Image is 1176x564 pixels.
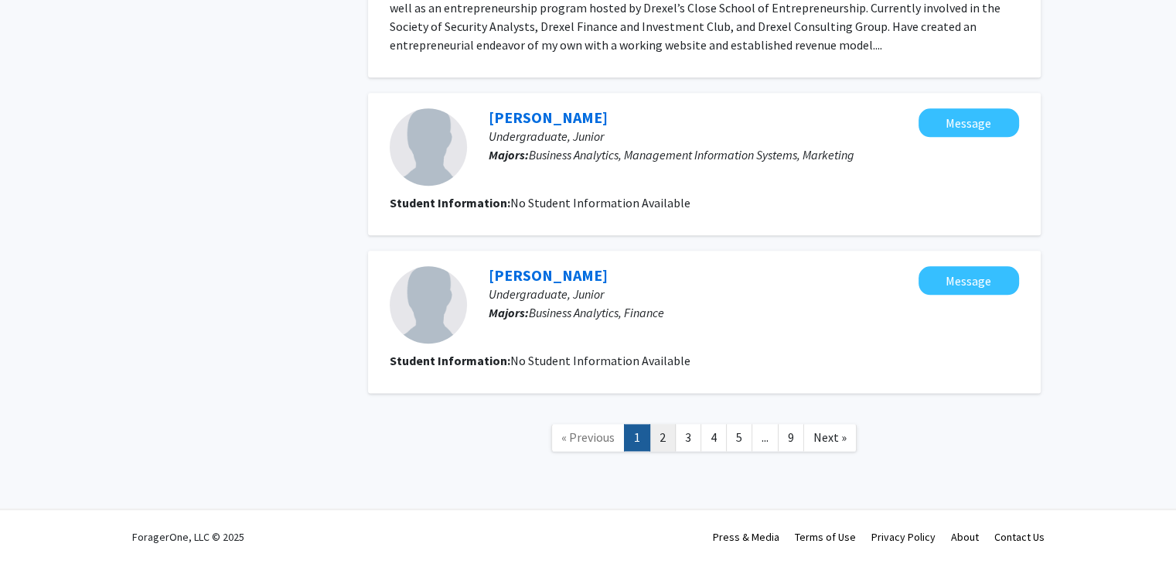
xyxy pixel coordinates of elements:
[489,305,529,320] b: Majors:
[700,424,727,451] a: 4
[368,408,1041,471] nav: Page navigation
[649,424,676,451] a: 2
[675,424,701,451] a: 3
[489,147,529,162] b: Majors:
[529,147,854,162] span: Business Analytics, Management Information Systems, Marketing
[489,108,608,127] a: [PERSON_NAME]
[813,429,847,445] span: Next »
[12,494,66,552] iframe: Chat
[561,429,615,445] span: « Previous
[726,424,752,451] a: 5
[713,530,779,544] a: Press & Media
[489,128,604,144] span: Undergraduate, Junior
[762,429,769,445] span: ...
[510,195,690,210] span: No Student Information Available
[919,108,1019,137] button: Message Manda Nguyen
[529,305,664,320] span: Business Analytics, Finance
[132,510,244,564] div: ForagerOne, LLC © 2025
[489,265,608,285] a: [PERSON_NAME]
[390,195,510,210] b: Student Information:
[624,424,650,451] a: 1
[951,530,979,544] a: About
[390,353,510,368] b: Student Information:
[778,424,804,451] a: 9
[919,266,1019,295] button: Message Omer Ali
[795,530,856,544] a: Terms of Use
[871,530,936,544] a: Privacy Policy
[510,353,690,368] span: No Student Information Available
[803,424,857,451] a: Next
[994,530,1045,544] a: Contact Us
[489,286,604,302] span: Undergraduate, Junior
[551,424,625,451] a: Previous Page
